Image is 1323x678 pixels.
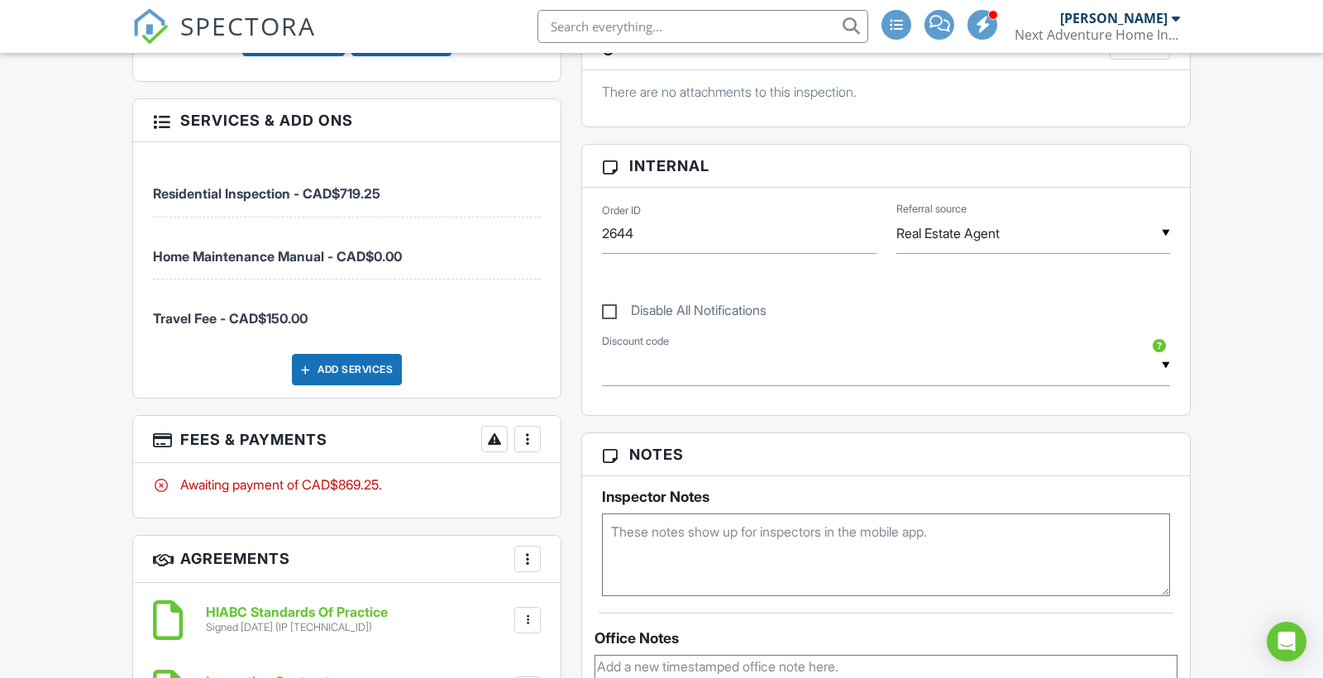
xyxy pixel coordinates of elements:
[896,202,967,217] label: Referral source
[595,630,1177,647] div: Office Notes
[602,303,767,323] label: Disable All Notifications
[537,10,868,43] input: Search everything...
[153,475,541,494] div: Awaiting payment of CAD$869.25.
[153,155,541,217] li: Service: Residential Inspection
[180,8,316,43] span: SPECTORA
[1015,26,1180,43] div: Next Adventure Home Inspections
[1267,622,1306,661] div: Open Intercom Messenger
[153,310,308,327] span: Travel Fee - CAD$150.00
[602,83,1170,101] p: There are no attachments to this inspection.
[133,416,561,463] h3: Fees & Payments
[132,8,169,45] img: The Best Home Inspection Software - Spectora
[602,203,641,218] label: Order ID
[206,605,388,620] h6: HIABC Standards Of Practice
[133,99,561,142] h3: Services & Add ons
[582,433,1190,476] h3: Notes
[1060,10,1168,26] div: [PERSON_NAME]
[582,145,1190,188] h3: Internal
[602,334,669,349] label: Discount code
[292,354,402,385] div: Add Services
[153,279,541,341] li: Manual fee: Travel Fee
[153,217,541,279] li: Service: Home Maintenance Manual
[133,536,561,583] h3: Agreements
[153,248,402,265] span: Home Maintenance Manual - CAD$0.00
[206,605,388,634] a: HIABC Standards Of Practice Signed [DATE] (IP [TECHNICAL_ID])
[602,489,1170,505] h5: Inspector Notes
[153,185,380,202] span: Residential Inspection - CAD$719.25
[206,621,388,634] div: Signed [DATE] (IP [TECHNICAL_ID])
[132,22,316,57] a: SPECTORA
